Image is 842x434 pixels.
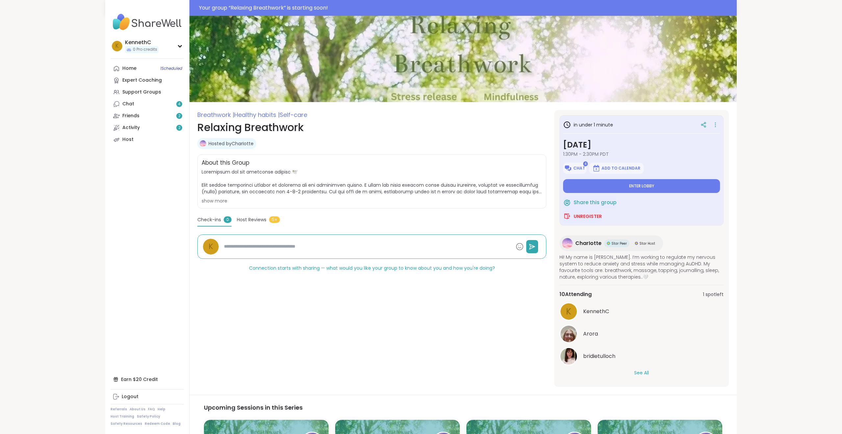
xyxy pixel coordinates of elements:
a: Logout [111,391,184,403]
span: 4 [583,161,588,166]
img: Star Host [635,242,638,245]
a: FAQ [148,407,155,412]
span: 2 [178,113,181,119]
a: Host [111,134,184,146]
span: Unregister [574,213,602,220]
a: Friends2 [111,110,184,122]
span: 5+ [269,216,280,223]
img: ShareWell Logomark [592,164,600,172]
img: bridietulloch [560,348,577,365]
a: bridietullochbridietulloch [559,347,724,366]
div: Your group “ Relaxing Breathwork ” is starting soon! [199,4,733,12]
span: Self-care [280,111,307,119]
div: Earn $20 Credit [111,373,184,385]
span: 0 [224,216,232,223]
button: See All [634,369,649,376]
div: Support Groups [122,89,161,95]
div: show more [202,198,542,204]
a: Host Training [111,414,134,419]
span: 2 [178,125,181,131]
span: Check-ins [197,216,221,223]
a: Redeem Code [145,421,170,426]
span: Arora [583,330,598,338]
a: Help [158,407,165,412]
span: Chat [573,166,585,171]
span: Healthy habits | [234,111,280,119]
span: KennethC [583,308,609,315]
span: 4 [178,101,181,107]
button: Unregister [563,209,602,223]
h3: [DATE] [563,139,720,151]
button: Share this group [563,196,616,209]
span: Share this group [574,199,616,206]
h3: Upcoming Sessions in this Series [204,403,722,412]
span: Add to Calendar [602,166,640,171]
button: Add to Calendar [589,163,644,174]
span: K [115,42,119,50]
span: Breathwork | [197,111,234,119]
span: Enter lobby [629,183,654,189]
span: Star Peer [611,241,627,246]
div: KennethC [125,39,159,46]
div: Home [122,65,136,72]
img: ShareWell Logomark [564,164,572,172]
img: CharIotte [562,238,573,249]
a: AroraArora [559,325,724,343]
img: ShareWell Logomark [563,212,571,220]
div: Host [122,136,134,143]
span: 0 Pro credits [133,47,157,52]
img: Arora [560,326,577,342]
h1: Relaxing Breathwork [197,120,546,135]
a: Home1Scheduled [111,63,184,74]
button: Enter lobby [563,179,720,193]
span: K [209,241,213,252]
a: About Us [130,407,145,412]
span: bridietulloch [583,352,615,360]
h2: About this Group [202,159,249,167]
img: ShareWell Nav Logo [111,11,184,34]
div: Friends [122,113,139,119]
img: ShareWell Logomark [563,199,571,206]
div: Logout [122,393,138,400]
span: 1 Scheduled [160,66,182,71]
span: K [566,305,571,318]
div: Activity [122,124,140,131]
a: Safety Resources [111,421,142,426]
div: Expert Coaching [122,77,162,84]
span: CharIotte [575,239,602,247]
span: Hi! My name is [PERSON_NAME]. I‘m working to regulate my nervous system to reduce anxiety and str... [559,254,724,280]
a: KKennethC [559,302,724,321]
span: Star Host [639,241,655,246]
a: Expert Coaching [111,74,184,86]
a: CharIotteCharIotteStar PeerStar PeerStar HostStar Host [559,235,663,251]
button: Chat [563,163,586,174]
span: Loremipsum dol sit ametconse adipisc 🕊️ Elit seddoe temporinci utlabor et dolorema ali eni admini... [202,169,542,195]
span: Host Reviews [237,216,266,223]
a: Hosted byCharIotte [209,140,254,147]
span: Connection starts with sharing — what would you like your group to know about you and how you're ... [249,265,495,271]
a: Referrals [111,407,127,412]
div: Chat [122,101,134,107]
a: Blog [173,421,181,426]
h3: in under 1 minute [563,121,613,129]
span: 1 spot left [703,291,724,298]
span: 1:30PM - 2:30PM PDT [563,151,720,157]
img: CharIotte [200,140,206,147]
a: Activity2 [111,122,184,134]
a: Safety Policy [137,414,160,419]
img: Star Peer [607,242,610,245]
a: Support Groups [111,86,184,98]
a: Chat4 [111,98,184,110]
span: 10 Attending [559,290,592,298]
img: Relaxing Breathwork cover image [189,16,737,102]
